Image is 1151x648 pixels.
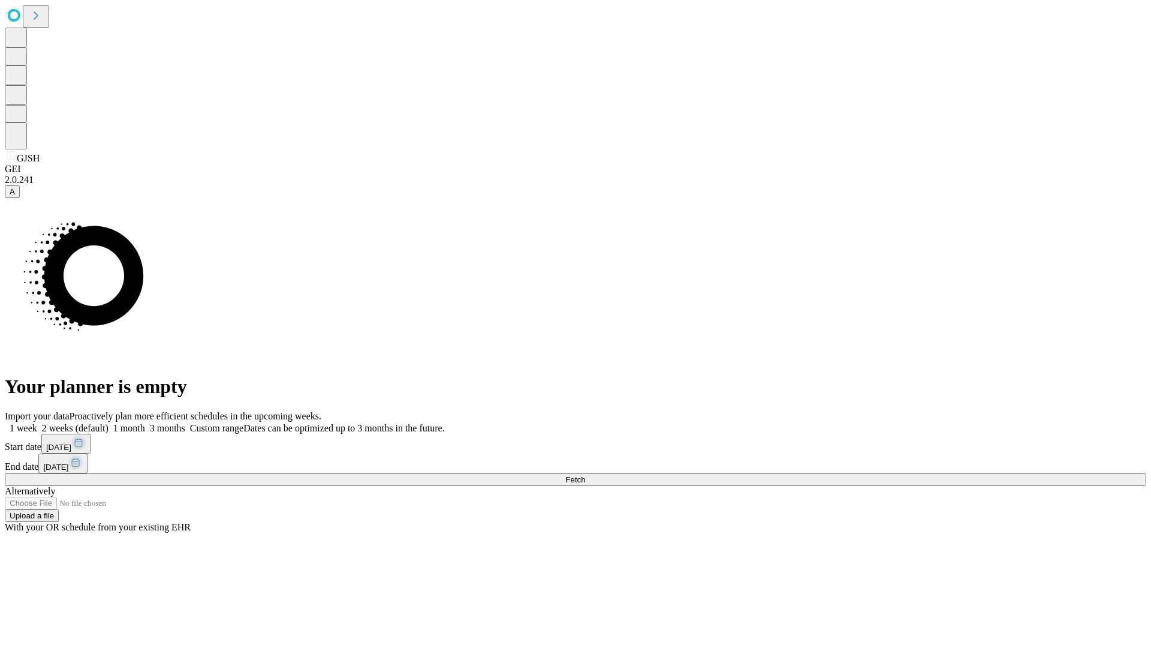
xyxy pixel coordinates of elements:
div: End date [5,454,1146,473]
span: [DATE] [43,463,68,472]
span: With your OR schedule from your existing EHR [5,522,191,532]
div: 2.0.241 [5,175,1146,185]
button: Upload a file [5,509,59,522]
button: A [5,185,20,198]
div: Start date [5,434,1146,454]
span: 1 week [10,423,37,433]
span: Alternatively [5,486,55,496]
span: Fetch [565,475,585,484]
span: Custom range [190,423,243,433]
button: [DATE] [38,454,88,473]
span: Proactively plan more efficient schedules in the upcoming weeks. [70,411,321,421]
span: Import your data [5,411,70,421]
span: GJSH [17,153,40,163]
span: [DATE] [46,443,71,452]
span: 2 weeks (default) [42,423,109,433]
h1: Your planner is empty [5,376,1146,398]
button: [DATE] [41,434,91,454]
span: 3 months [150,423,185,433]
button: Fetch [5,473,1146,486]
div: GEI [5,164,1146,175]
span: A [10,187,15,196]
span: Dates can be optimized up to 3 months in the future. [243,423,444,433]
span: 1 month [113,423,145,433]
